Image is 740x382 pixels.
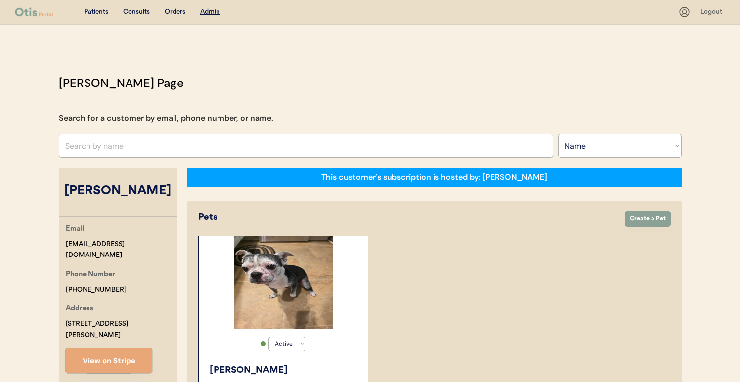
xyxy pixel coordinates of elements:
div: [EMAIL_ADDRESS][DOMAIN_NAME] [66,239,177,261]
div: Search for a customer by email, phone number, or name. [59,112,273,124]
div: Consults [123,7,150,17]
div: Orders [165,7,185,17]
div: [PHONE_NUMBER] [66,284,127,296]
img: 1000014723.jpg [234,236,333,329]
div: [PERSON_NAME] [59,182,177,201]
div: [PERSON_NAME] Page [59,74,184,92]
div: Address [66,303,93,315]
div: This customer's subscription is hosted by: [PERSON_NAME] [321,172,547,183]
button: Create a Pet [625,211,671,227]
div: Pets [198,211,615,224]
u: Admin [200,8,220,15]
button: View on Stripe [66,348,152,373]
div: Logout [700,7,725,17]
div: Phone Number [66,269,115,281]
div: Patients [84,7,108,17]
div: [PERSON_NAME] [210,364,358,377]
div: [STREET_ADDRESS][PERSON_NAME] [66,318,177,341]
input: Search by name [59,134,553,158]
div: Email [66,223,85,236]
